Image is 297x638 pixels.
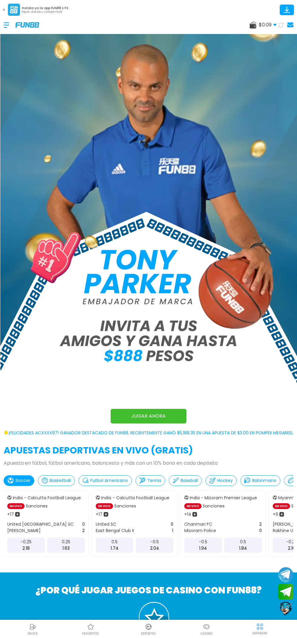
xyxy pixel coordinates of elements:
[184,521,212,528] p: Chanmari FC
[145,623,152,630] img: Deportes
[15,477,30,484] p: Soccer
[199,539,207,545] p: -0.5
[21,539,32,545] p: -0.25
[190,495,257,501] p: India - Mizoram Premier League
[240,475,280,486] button: Balonmano
[217,477,233,484] p: Hockey
[62,545,70,551] p: 1.63
[273,503,290,509] p: EN VIVO
[203,503,225,509] p: Sanciones
[147,477,161,484] p: Tennis
[205,475,237,486] button: Hockey
[181,477,198,484] p: Baseball
[240,539,246,545] p: 0.5
[286,539,297,545] p: -0.25
[15,22,39,27] img: Company Logo
[8,4,20,16] img: App Logo
[7,511,14,518] p: + 17
[26,503,48,509] p: Sanciones
[119,622,177,636] a: DeportesDeportesDeportes
[22,545,30,551] p: 2.18
[252,631,267,636] p: EXPANDIR
[90,477,128,484] p: Futbol Americano
[278,584,293,600] button: Join telegram
[184,511,191,518] p: + 14
[111,409,186,423] a: JUGAR AHORA
[278,601,293,617] button: Contact customer service
[29,623,36,630] img: Referral
[278,567,293,582] button: Join telegram channel
[201,631,212,636] p: Casino
[184,528,216,534] p: Mizoram Police
[82,528,85,534] p: 2
[22,10,68,14] p: Rápido, divertido y confiable FUN88
[96,521,116,528] p: United SC
[4,583,293,597] h2: ¿POR QUÉ JUGAR JUEGOS DE CASINO CON FUN88?
[169,475,202,486] button: Baseball
[28,631,38,636] p: INVITA
[139,602,169,632] img: Programa de Lealtad
[7,521,74,528] p: United [GEOGRAPHIC_DATA] SC
[171,521,173,528] p: 0
[199,545,207,551] p: 1.94
[141,631,156,636] p: Deportes
[172,528,173,534] p: 1
[96,511,102,518] p: + 17
[178,622,235,636] a: CasinoCasinoCasino
[96,503,113,509] p: EN VIVO
[252,477,276,484] p: Balonmano
[101,495,169,501] p: India - Calcutta Football League
[135,475,165,486] button: Tennis
[82,631,99,636] p: favoritos
[82,521,85,528] p: 0
[273,511,278,518] p: + 9
[259,521,262,528] p: 2
[13,495,81,501] p: India - Calcutta Football League
[114,503,136,509] p: Sanciones
[7,503,25,509] p: EN VIVO
[203,623,210,630] img: Casino
[4,443,293,457] h2: APUESTAS DEPORTIVAS EN VIVO (gratis)
[150,545,159,551] p: 2.04
[111,545,118,551] p: 1.74
[112,539,118,545] p: 0.5
[96,528,134,534] p: East Bengal Club II
[4,460,293,467] p: Apuesta en fútbol, fútbol americano, baloncesto y más con un 10% bono en cada depósito
[288,545,295,551] p: 2.16
[22,6,68,10] p: Instala ya la app FUN88 LITE
[4,622,62,636] a: ReferralReferralINVITA
[184,503,202,509] p: EN VIVO
[62,539,70,545] p: 0.25
[38,475,75,486] button: Basketball
[87,623,94,630] img: Casino Favoritos
[256,623,264,630] img: hide
[259,21,277,29] span: $ 0.09
[259,528,262,534] p: 0
[4,475,34,486] button: Soccer
[78,475,132,486] button: Futbol Americano
[7,528,41,534] p: [PERSON_NAME]
[150,539,159,545] p: -0.5
[50,477,71,484] p: Basketball
[239,545,247,551] p: 1.84
[62,622,119,636] a: Casino FavoritosCasino Favoritosfavoritos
